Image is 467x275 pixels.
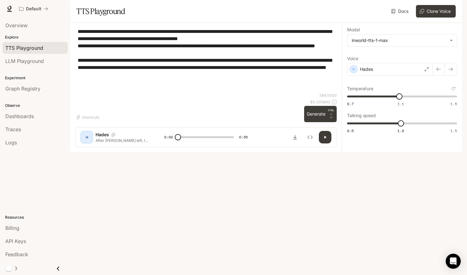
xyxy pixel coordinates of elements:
[360,66,373,72] p: Hades
[446,254,461,269] div: Open Intercom Messenger
[390,5,411,18] a: Docs
[416,5,456,18] button: Clone Voice
[397,101,404,106] span: 1.1
[397,128,404,133] span: 1.0
[16,3,51,15] button: All workspaces
[239,134,248,140] span: 0:36
[76,5,125,18] h1: TTS Playground
[347,28,360,32] p: Model
[347,86,373,91] p: Temperature
[75,112,102,122] button: Shortcuts
[328,108,334,120] p: ⏎
[352,37,447,44] div: inworld-tts-1-max
[164,134,173,140] span: 0:00
[450,128,457,133] span: 1.5
[347,101,354,106] span: 0.7
[109,133,118,137] button: Copy Voice ID
[82,132,92,142] div: H
[450,101,457,106] span: 1.5
[347,56,358,61] p: Voice
[328,108,334,116] p: CTRL +
[96,138,149,143] p: After [PERSON_NAME] left, I went to [PERSON_NAME]'s place and picked him up. He had to sit in the...
[289,131,301,143] button: Download audio
[26,6,41,12] p: Default
[347,34,457,46] div: inworld-tts-1-max
[304,106,337,122] button: GenerateCTRL +⏎
[450,85,457,92] button: Reset to default
[347,113,376,118] p: Talking speed
[96,132,109,138] p: Hades
[347,128,354,133] span: 0.5
[304,131,316,143] button: Inspect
